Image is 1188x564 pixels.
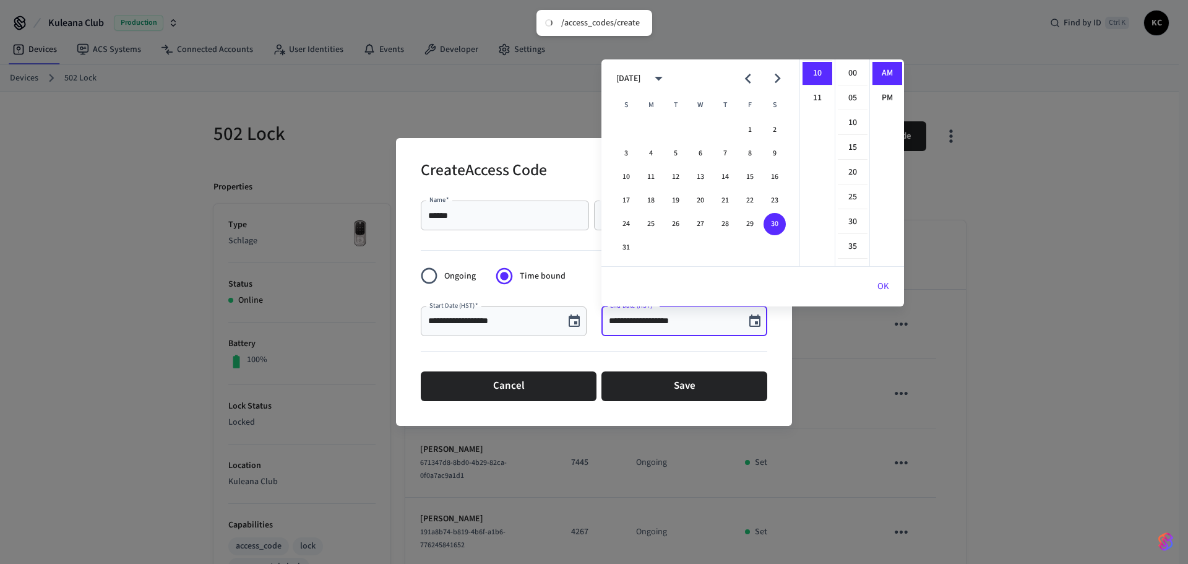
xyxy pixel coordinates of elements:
[714,189,736,212] button: 21
[689,213,712,235] button: 27
[689,142,712,165] button: 6
[689,166,712,188] button: 13
[601,371,767,401] button: Save
[838,111,867,135] li: 10 minutes
[838,87,867,110] li: 5 minutes
[733,64,762,93] button: Previous month
[872,62,902,85] li: AM
[421,153,547,191] h2: Create Access Code
[615,93,637,118] span: Sunday
[714,142,736,165] button: 7
[665,166,687,188] button: 12
[763,64,792,93] button: Next month
[764,93,786,118] span: Saturday
[615,166,637,188] button: 10
[640,166,662,188] button: 11
[838,210,867,234] li: 30 minutes
[615,189,637,212] button: 17
[869,59,904,266] ul: Select meridiem
[640,93,662,118] span: Monday
[764,142,786,165] button: 9
[803,62,832,85] li: 10 hours
[644,64,673,93] button: calendar view is open, switch to year view
[739,119,761,141] button: 1
[739,142,761,165] button: 8
[838,260,867,284] li: 40 minutes
[872,87,902,110] li: PM
[429,301,478,310] label: Start Date (HST)
[764,189,786,212] button: 23
[615,236,637,259] button: 31
[714,166,736,188] button: 14
[835,59,869,266] ul: Select minutes
[764,166,786,188] button: 16
[1158,532,1173,552] img: SeamLogoGradient.69752ec5.svg
[838,186,867,209] li: 25 minutes
[610,301,655,310] label: End Date (HST)
[689,189,712,212] button: 20
[640,142,662,165] button: 4
[863,272,904,302] button: OK
[739,213,761,235] button: 29
[739,166,761,188] button: 15
[640,213,662,235] button: 25
[665,213,687,235] button: 26
[665,189,687,212] button: 19
[616,72,640,85] div: [DATE]
[562,309,587,334] button: Choose date, selected date is Sep 2, 2025
[615,213,637,235] button: 24
[764,213,786,235] button: 30
[444,270,476,283] span: Ongoing
[640,189,662,212] button: 18
[561,17,640,28] div: /access_codes/create
[665,142,687,165] button: 5
[615,142,637,165] button: 3
[803,87,832,110] li: 11 hours
[689,93,712,118] span: Wednesday
[838,62,867,85] li: 0 minutes
[742,309,767,334] button: Choose date, selected date is Aug 30, 2025
[429,195,449,204] label: Name
[838,235,867,259] li: 35 minutes
[764,119,786,141] button: 2
[520,270,566,283] span: Time bound
[739,93,761,118] span: Friday
[714,213,736,235] button: 28
[714,93,736,118] span: Thursday
[665,93,687,118] span: Tuesday
[838,136,867,160] li: 15 minutes
[800,59,835,266] ul: Select hours
[838,161,867,184] li: 20 minutes
[739,189,761,212] button: 22
[421,371,596,401] button: Cancel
